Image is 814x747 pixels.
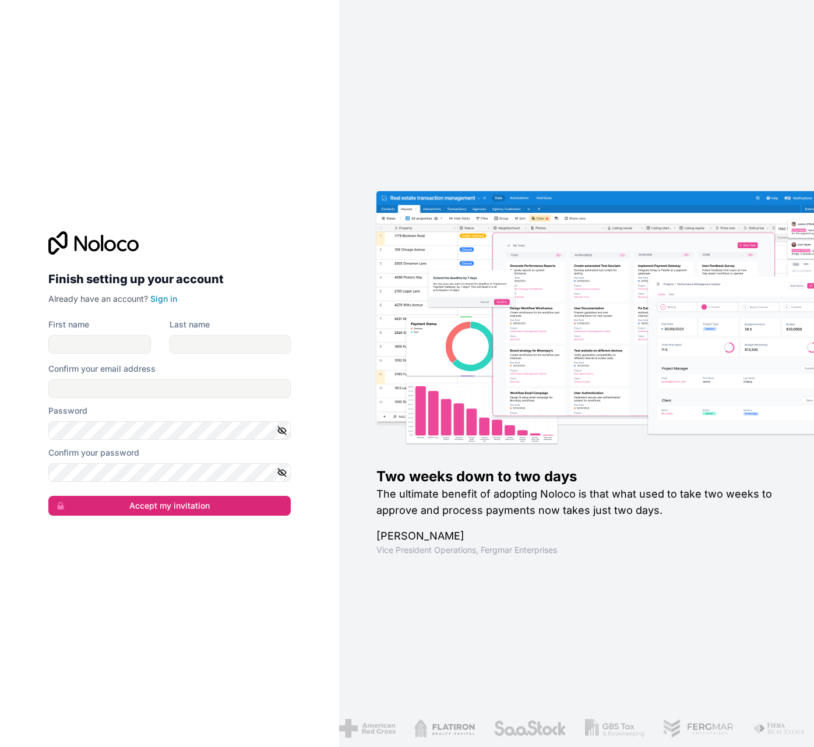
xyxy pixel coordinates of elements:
[48,294,148,304] span: Already have an account?
[48,405,87,417] label: Password
[492,719,565,738] img: /assets/saastock-C6Zbiodz.png
[376,528,777,544] h1: [PERSON_NAME]
[48,269,291,290] h2: Finish setting up your account
[337,719,394,738] img: /assets/american-red-cross-BAupjrZR.png
[661,719,732,738] img: /assets/fergmar-CudnrXN5.png
[48,496,291,516] button: Accept my invitation
[48,379,291,398] input: Email address
[413,719,474,738] img: /assets/flatiron-C8eUkumj.png
[48,319,89,330] label: First name
[150,294,177,304] a: Sign in
[376,467,777,486] h1: Two weeks down to two days
[584,719,643,738] img: /assets/gbstax-C-GtDUiK.png
[48,463,291,482] input: Confirm password
[48,335,151,354] input: given-name
[170,319,210,330] label: Last name
[48,421,291,440] input: Password
[376,544,777,556] h1: Vice President Operations , Fergmar Enterprises
[48,363,156,375] label: Confirm your email address
[48,447,139,459] label: Confirm your password
[751,719,806,738] img: /assets/fiera-fwj2N5v4.png
[376,486,777,519] h2: The ultimate benefit of adopting Noloco is that what used to take two weeks to approve and proces...
[170,335,291,354] input: family-name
